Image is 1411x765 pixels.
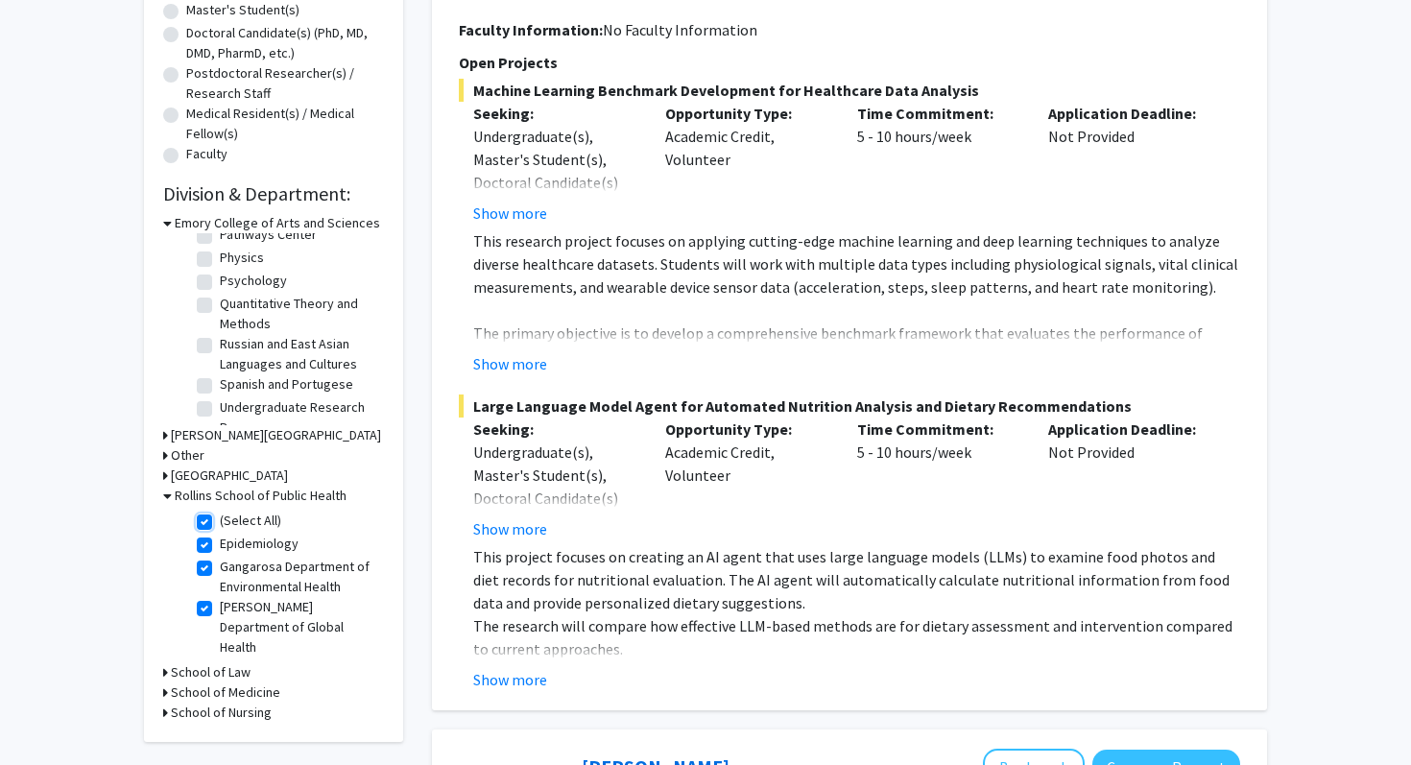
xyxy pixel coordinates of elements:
p: Application Deadline: [1048,102,1211,125]
div: 5 - 10 hours/week [843,102,1035,225]
h3: Rollins School of Public Health [175,486,347,506]
label: Undergraduate Research Programs [220,397,379,438]
div: 5 - 10 hours/week [843,418,1035,540]
h3: [PERSON_NAME][GEOGRAPHIC_DATA] [171,425,381,445]
h3: [GEOGRAPHIC_DATA] [171,466,288,486]
label: Faculty [186,144,227,164]
div: Academic Credit, Volunteer [651,418,843,540]
span: Machine Learning Benchmark Development for Healthcare Data Analysis [459,79,1240,102]
p: The research will compare how effective LLM-based methods are for dietary assessment and interven... [473,614,1240,660]
div: Undergraduate(s), Master's Student(s), Doctoral Candidate(s) (PhD, MD, DMD, PharmD, etc.) [473,125,636,240]
div: Not Provided [1034,102,1226,225]
iframe: Chat [14,679,82,751]
span: No Faculty Information [603,20,757,39]
h3: School of Nursing [171,703,272,723]
h3: Emory College of Arts and Sciences [175,213,380,233]
p: Seeking: [473,102,636,125]
b: Faculty Information: [459,20,603,39]
p: Time Commitment: [857,418,1020,441]
p: Opportunity Type: [665,102,828,125]
p: This research project focuses on applying cutting-edge machine learning and deep learning techniq... [473,229,1240,299]
h3: School of Medicine [171,682,280,703]
p: This project focuses on creating an AI agent that uses large language models (LLMs) to examine fo... [473,545,1240,614]
label: Russian and East Asian Languages and Cultures [220,334,379,374]
p: Seeking: [473,418,636,441]
h3: School of Law [171,662,251,682]
p: The primary objective is to develop a comprehensive benchmark framework that evaluates the perfor... [473,322,1240,414]
p: Time Commitment: [857,102,1020,125]
button: Show more [473,668,547,691]
p: Open Projects [459,51,1240,74]
label: Quantitative Theory and Methods [220,294,379,334]
p: Application Deadline: [1048,418,1211,441]
label: (Select All) [220,511,281,531]
div: Not Provided [1034,418,1226,540]
label: Doctoral Candidate(s) (PhD, MD, DMD, PharmD, etc.) [186,23,384,63]
label: Epidemiology [220,534,299,554]
label: [PERSON_NAME] Department of Global Health [220,597,379,657]
label: Pathways Center [220,225,317,245]
div: Academic Credit, Volunteer [651,102,843,225]
label: Spanish and Portugese [220,374,353,394]
h3: Other [171,445,204,466]
button: Show more [473,202,547,225]
h2: Division & Department: [163,182,384,205]
label: Medical Resident(s) / Medical Fellow(s) [186,104,384,144]
label: Postdoctoral Researcher(s) / Research Staff [186,63,384,104]
label: Physics [220,248,264,268]
button: Show more [473,517,547,540]
button: Show more [473,352,547,375]
span: Large Language Model Agent for Automated Nutrition Analysis and Dietary Recommendations [459,394,1240,418]
label: Psychology [220,271,287,291]
p: Opportunity Type: [665,418,828,441]
div: Undergraduate(s), Master's Student(s), Doctoral Candidate(s) (PhD, MD, DMD, PharmD, etc.) [473,441,636,556]
label: Gangarosa Department of Environmental Health [220,557,379,597]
